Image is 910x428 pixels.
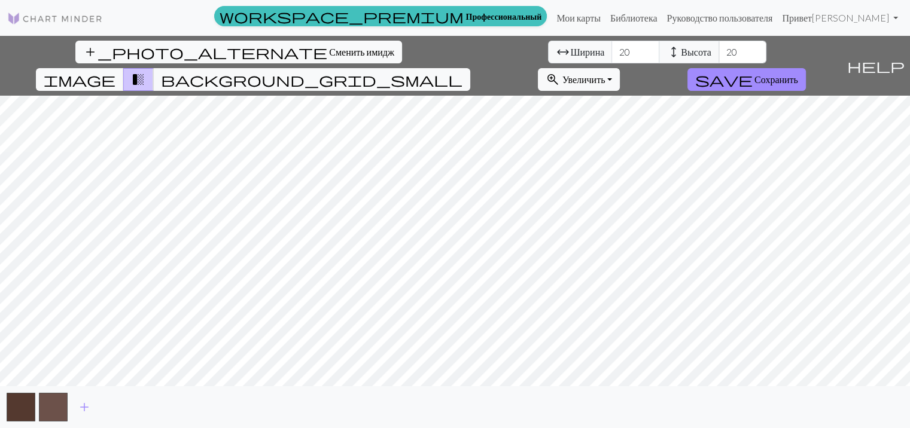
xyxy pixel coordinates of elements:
button: Сменить имидж [75,41,402,63]
span: Сменить имидж [329,46,394,57]
span: help [847,57,905,74]
span: background_grid_small [161,71,462,88]
a: Мои карты [552,6,605,30]
span: workspace_premium [220,8,464,25]
a: Руководство пользователя [662,6,777,30]
span: image [44,71,115,88]
button: Увеличить [538,68,620,91]
span: Ширина [570,45,604,59]
span: height [666,44,681,60]
a: Привет[PERSON_NAME] [777,6,903,30]
img: Логотип [7,11,103,26]
span: add_photo_alternate [83,44,327,60]
span: zoom_in [546,71,560,88]
span: Увеличить [562,74,605,85]
button: Добавить цвет [69,396,99,418]
span: Сохранить [754,74,798,85]
button: Справка [842,36,910,96]
span: add [77,399,92,415]
span: Высота [681,45,711,59]
a: Библиотека [605,6,662,30]
a: Профессиональный [214,6,547,26]
span: transition_fade [131,71,145,88]
button: Сохранить [687,68,806,91]
span: arrow_range [556,44,570,60]
span: save [695,71,753,88]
